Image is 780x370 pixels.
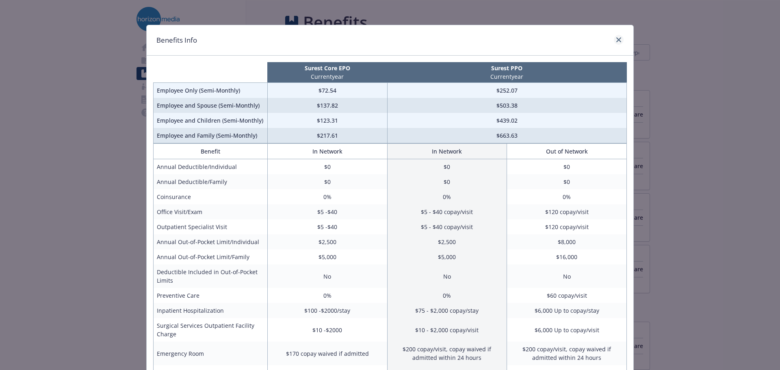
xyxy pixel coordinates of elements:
[387,234,507,249] td: $2,500
[507,303,627,318] td: $6,000 Up to copay/stay
[387,204,507,219] td: $5 - $40 copay/visit
[614,35,624,45] a: close
[154,219,268,234] td: Outpatient Specialist Visit
[267,342,387,365] td: $170 copay waived if admitted
[507,234,627,249] td: $8,000
[389,64,625,72] p: Surest PPO
[154,288,268,303] td: Preventive Care
[267,249,387,264] td: $5,000
[507,219,627,234] td: $120 copay/visit
[154,204,268,219] td: Office Visit/Exam
[387,189,507,204] td: 0%
[267,318,387,342] td: $10 -$2000
[269,64,386,72] p: Surest Core EPO
[507,249,627,264] td: $16,000
[267,128,387,143] td: $217.61
[387,113,626,128] td: $439.02
[387,98,626,113] td: $503.38
[387,288,507,303] td: 0%
[267,83,387,98] td: $72.54
[154,249,268,264] td: Annual Out-of-Pocket Limit/Family
[154,128,268,143] td: Employee and Family (Semi-Monthly)
[154,264,268,288] td: Deductible Included in Out-of-Pocket Limits
[387,342,507,365] td: $200 copay/visit, copay waived if admitted within 24 hours
[267,113,387,128] td: $123.31
[507,288,627,303] td: $60 copay/visit
[387,159,507,175] td: $0
[154,62,268,83] th: intentionally left blank
[387,128,626,143] td: $663.63
[154,189,268,204] td: Coinsurance
[154,234,268,249] td: Annual Out-of-Pocket Limit/Individual
[267,159,387,175] td: $0
[154,83,268,98] td: Employee Only (Semi-Monthly)
[387,264,507,288] td: No
[154,144,268,159] th: Benefit
[267,204,387,219] td: $5 -$40
[507,174,627,189] td: $0
[387,249,507,264] td: $5,000
[387,83,626,98] td: $252.07
[387,174,507,189] td: $0
[267,174,387,189] td: $0
[267,98,387,113] td: $137.82
[507,159,627,175] td: $0
[389,72,625,81] p: Current year
[267,303,387,318] td: $100 -$2000/stay
[507,204,627,219] td: $120 copay/visit
[154,318,268,342] td: Surgical Services Outpatient Facility Charge
[154,303,268,318] td: Inpatient Hospitalization
[154,113,268,128] td: Employee and Children (Semi-Monthly)
[267,264,387,288] td: No
[269,72,386,81] p: Current year
[507,144,627,159] th: Out of Network
[156,35,197,45] h1: Benefits Info
[267,144,387,159] th: In Network
[507,189,627,204] td: 0%
[267,189,387,204] td: 0%
[387,318,507,342] td: $10 - $2,000 copay/visit
[267,288,387,303] td: 0%
[267,219,387,234] td: $5 -$40
[507,318,627,342] td: $6,000 Up to copay/visit
[154,342,268,365] td: Emergency Room
[267,234,387,249] td: $2,500
[387,144,507,159] th: In Network
[154,98,268,113] td: Employee and Spouse (Semi-Monthly)
[507,264,627,288] td: No
[387,303,507,318] td: $75 - $2,000 copay/stay
[154,159,268,175] td: Annual Deductible/Individual
[387,219,507,234] td: $5 - $40 copay/visit
[507,342,627,365] td: $200 copay/visit, copay waived if admitted within 24 hours
[154,174,268,189] td: Annual Deductible/Family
